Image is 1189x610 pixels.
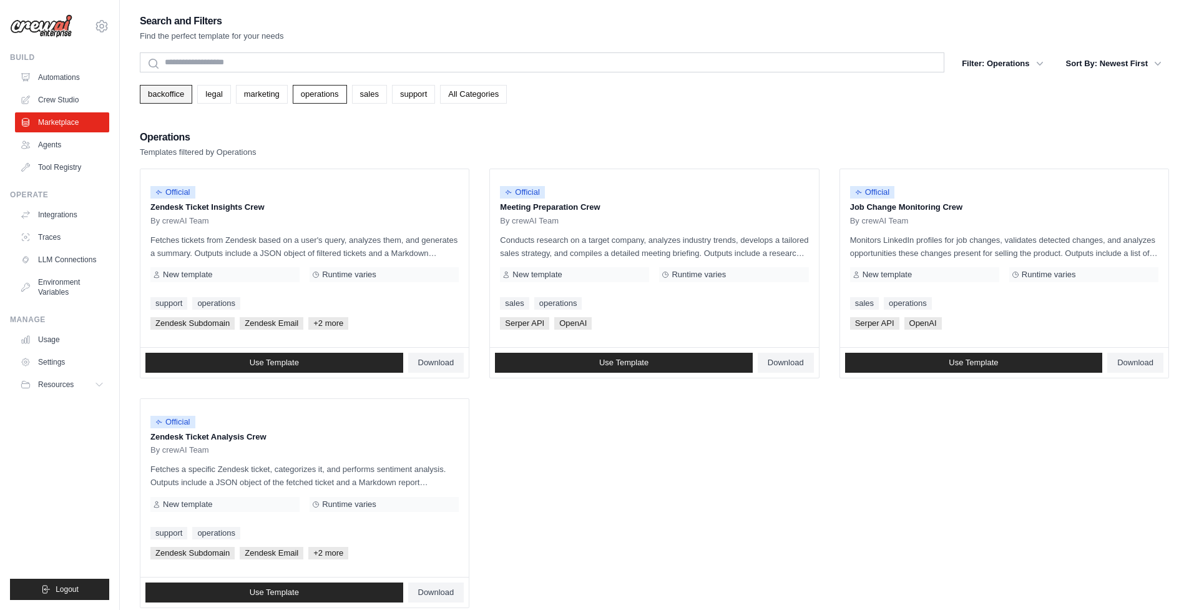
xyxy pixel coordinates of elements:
a: support [150,297,187,310]
h2: Search and Filters [140,12,284,30]
span: By crewAI Team [500,216,559,226]
span: Download [418,588,454,598]
span: By crewAI Team [150,445,209,455]
span: Zendesk Email [240,317,303,330]
a: Tool Registry [15,157,109,177]
a: Download [408,583,464,603]
span: OpenAI [904,317,942,330]
a: Use Template [845,353,1103,373]
p: Zendesk Ticket Insights Crew [150,201,459,214]
p: Templates filtered by Operations [140,146,256,159]
span: Use Template [250,588,299,598]
a: operations [293,85,347,104]
a: Crew Studio [15,90,109,110]
span: By crewAI Team [150,216,209,226]
a: LLM Connections [15,250,109,270]
a: sales [500,297,529,310]
span: Official [500,186,545,199]
span: Use Template [599,358,648,368]
a: legal [197,85,230,104]
a: Use Template [495,353,753,373]
div: Build [10,52,109,62]
span: Zendesk Subdomain [150,547,235,559]
span: Runtime varies [672,270,726,280]
p: Monitors LinkedIn profiles for job changes, validates detected changes, and analyzes opportunitie... [850,234,1158,260]
a: Traces [15,227,109,247]
span: Runtime varies [322,270,376,280]
span: Resources [38,380,74,390]
span: Download [768,358,804,368]
a: Download [408,353,464,373]
button: Sort By: Newest First [1059,52,1169,75]
span: Official [150,416,195,428]
span: Zendesk Email [240,547,303,559]
a: Environment Variables [15,272,109,302]
a: Settings [15,352,109,372]
span: Use Template [949,358,998,368]
button: Logout [10,579,109,600]
span: Logout [56,584,79,594]
a: support [150,527,187,539]
a: sales [850,297,879,310]
a: Integrations [15,205,109,225]
a: Usage [15,330,109,350]
p: Meeting Preparation Crew [500,201,808,214]
p: Fetches tickets from Zendesk based on a user's query, analyzes them, and generates a summary. Out... [150,234,459,260]
span: New template [863,270,912,280]
p: Conducts research on a target company, analyzes industry trends, develops a tailored sales strate... [500,234,808,260]
div: Manage [10,315,109,325]
span: Download [418,358,454,368]
span: OpenAI [554,317,592,330]
span: Zendesk Subdomain [150,317,235,330]
span: Serper API [850,317,899,330]
a: Marketplace [15,112,109,132]
img: Logo [10,14,72,38]
span: New template [163,499,212,509]
a: Download [758,353,814,373]
h2: Operations [140,129,256,146]
span: By crewAI Team [850,216,909,226]
a: operations [192,297,240,310]
span: Official [850,186,895,199]
p: Fetches a specific Zendesk ticket, categorizes it, and performs sentiment analysis. Outputs inclu... [150,463,459,489]
p: Job Change Monitoring Crew [850,201,1158,214]
button: Filter: Operations [954,52,1050,75]
a: Automations [15,67,109,87]
a: sales [352,85,387,104]
a: backoffice [140,85,192,104]
p: Find the perfect template for your needs [140,30,284,42]
span: Runtime varies [322,499,376,509]
div: Operate [10,190,109,200]
a: Agents [15,135,109,155]
a: Use Template [145,353,403,373]
span: Official [150,186,195,199]
a: Use Template [145,583,403,603]
span: New template [512,270,562,280]
span: +2 more [308,317,348,330]
span: Runtime varies [1022,270,1076,280]
span: New template [163,270,212,280]
a: operations [534,297,582,310]
p: Zendesk Ticket Analysis Crew [150,431,459,443]
a: marketing [236,85,288,104]
a: operations [192,527,240,539]
a: support [392,85,435,104]
a: operations [884,297,932,310]
button: Resources [15,375,109,395]
span: Use Template [250,358,299,368]
span: Serper API [500,317,549,330]
a: All Categories [440,85,507,104]
span: Download [1117,358,1153,368]
span: +2 more [308,547,348,559]
a: Download [1107,353,1163,373]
